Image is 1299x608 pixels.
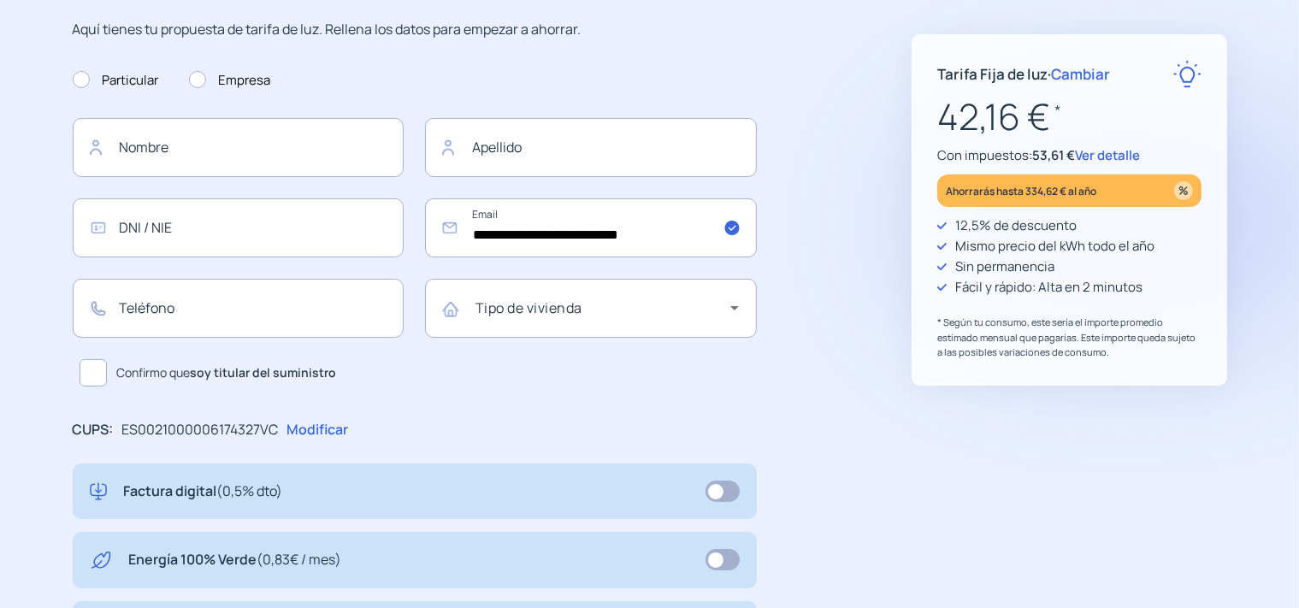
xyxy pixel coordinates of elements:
span: 53,61 € [1032,146,1075,164]
p: Sin permanencia [955,257,1054,277]
p: Con impuestos: [937,145,1202,166]
p: Aquí tienes tu propuesta de tarifa de luz. Rellena los datos para empezar a ahorrar. [73,19,757,41]
p: Mismo precio del kWh todo el año [955,236,1154,257]
span: (0,83€ / mes) [257,550,342,569]
mat-label: Tipo de vivienda [475,298,582,317]
p: * Según tu consumo, este sería el importe promedio estimado mensual que pagarías. Este importe qu... [937,315,1202,360]
p: Tarifa Fija de luz · [937,62,1110,86]
img: digital-invoice.svg [90,481,107,503]
p: Fácil y rápido: Alta en 2 minutos [955,277,1143,298]
span: Ver detalle [1075,146,1140,164]
img: energy-green.svg [90,549,112,571]
p: Modificar [287,419,349,441]
span: Cambiar [1051,64,1110,84]
p: Energía 100% Verde [129,549,342,571]
label: Empresa [189,70,271,91]
span: Confirmo que [117,363,337,382]
label: Particular [73,70,159,91]
b: soy titular del suministro [191,364,337,381]
p: CUPS: [73,419,114,441]
p: ES0021000006174327VC [122,419,279,441]
img: percentage_icon.svg [1174,181,1193,200]
p: Ahorrarás hasta 334,62 € al año [946,181,1096,201]
p: 42,16 € [937,88,1202,145]
span: (0,5% dto) [217,481,283,500]
p: 12,5% de descuento [955,215,1077,236]
p: Factura digital [124,481,283,503]
img: rate-E.svg [1173,60,1202,88]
